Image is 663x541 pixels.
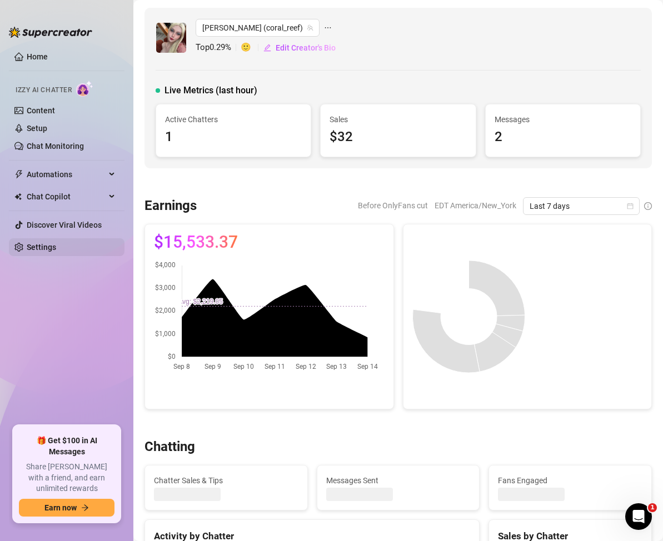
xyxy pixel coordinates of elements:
[14,170,23,179] span: thunderbolt
[330,113,466,126] span: Sales
[326,474,471,487] span: Messages Sent
[307,24,313,31] span: team
[263,39,336,57] button: Edit Creator's Bio
[165,113,302,126] span: Active Chatters
[154,474,298,487] span: Chatter Sales & Tips
[241,41,263,54] span: 🙂
[627,203,634,209] span: calendar
[625,503,652,530] iframe: Intercom live chat
[154,233,238,251] span: $15,533.37
[81,504,89,512] span: arrow-right
[196,41,241,54] span: Top 0.29 %
[14,193,22,201] img: Chat Copilot
[27,124,47,133] a: Setup
[276,43,336,52] span: Edit Creator's Bio
[495,127,631,148] div: 2
[495,113,631,126] span: Messages
[27,142,84,151] a: Chat Monitoring
[498,474,642,487] span: Fans Engaged
[330,127,466,148] div: $32
[435,197,516,214] span: EDT America/New_York
[27,166,106,183] span: Automations
[644,202,652,210] span: info-circle
[648,503,657,512] span: 1
[263,44,271,52] span: edit
[202,19,313,36] span: Anna (coral_reef)
[27,106,55,115] a: Content
[9,27,92,38] img: logo-BBDzfeDw.svg
[156,23,186,53] img: Anna
[44,503,77,512] span: Earn now
[19,462,114,494] span: Share [PERSON_NAME] with a friend, and earn unlimited rewards
[144,197,197,215] h3: Earnings
[165,127,302,148] div: 1
[164,84,257,97] span: Live Metrics (last hour)
[27,52,48,61] a: Home
[19,499,114,517] button: Earn nowarrow-right
[19,435,114,457] span: 🎁 Get $100 in AI Messages
[16,85,72,96] span: Izzy AI Chatter
[358,197,428,214] span: Before OnlyFans cut
[324,19,332,37] span: ellipsis
[144,438,195,456] h3: Chatting
[27,243,56,252] a: Settings
[27,221,102,229] a: Discover Viral Videos
[76,81,93,97] img: AI Chatter
[530,198,633,214] span: Last 7 days
[27,188,106,206] span: Chat Copilot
